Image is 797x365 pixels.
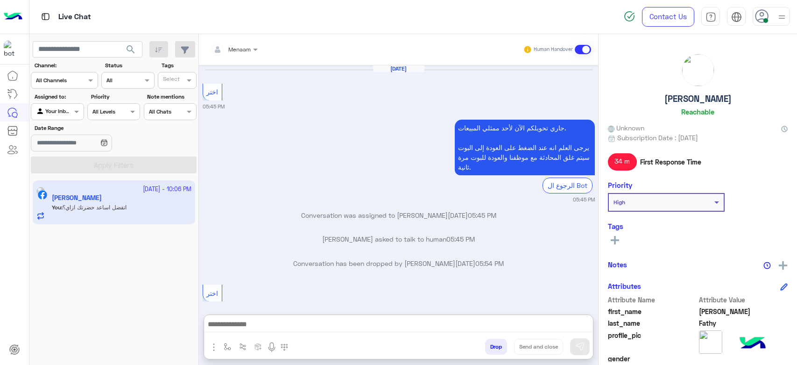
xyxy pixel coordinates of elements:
button: Drop [485,339,507,355]
img: 713415422032625 [4,41,21,57]
small: 05:45 PM [573,196,595,203]
img: picture [699,330,722,354]
span: 05:45 PM [446,235,475,243]
div: Select [162,75,180,86]
p: [PERSON_NAME] asked to talk to human [203,234,595,244]
label: Channel: [35,61,97,70]
label: Note mentions [147,93,195,101]
img: tab [705,12,716,22]
span: last_name [608,318,697,328]
img: tab [731,12,742,22]
span: Menaam [228,46,251,53]
p: Conversation was assigned to [PERSON_NAME][DATE] [203,210,595,220]
h6: Priority [608,181,632,189]
span: اختر [206,88,218,96]
label: Status [105,61,153,70]
h6: Reachable [681,107,714,116]
span: First Response Time [640,157,701,167]
label: Priority [91,93,139,101]
a: Contact Us [642,7,694,27]
div: الرجوع ال Bot [543,178,592,193]
a: tab [701,7,720,27]
img: Logo [4,7,22,27]
p: Live Chat [58,11,91,23]
span: search [125,44,136,55]
button: Send and close [514,339,563,355]
img: send message [575,342,585,351]
img: Trigger scenario [239,343,247,351]
span: Hussein [699,307,788,316]
span: 05:45 PM [468,211,496,219]
button: Trigger scenario [235,339,251,354]
span: Attribute Value [699,295,788,305]
p: 22/9/2025, 5:45 PM [455,120,595,175]
span: gender [608,354,697,364]
label: Tags [162,61,196,70]
img: add [779,261,787,270]
img: spinner [624,11,635,22]
span: Subscription Date : [DATE] [617,133,698,143]
span: null [699,354,788,364]
small: 07:39 PM [203,304,224,311]
button: Apply Filters [31,157,197,173]
span: اختر [206,289,218,297]
img: hulul-logo.png [736,328,769,360]
span: profile_pic [608,330,697,352]
p: Conversation has been dropped by [PERSON_NAME][DATE] [203,258,595,268]
h5: [PERSON_NAME] [664,93,732,104]
span: Attribute Name [608,295,697,305]
img: notes [763,262,771,269]
span: first_name [608,307,697,316]
h6: [DATE] [373,65,424,72]
img: select flow [224,343,231,351]
img: picture [682,54,714,86]
img: make a call [281,344,288,351]
span: Fathy [699,318,788,328]
small: 05:45 PM [203,103,225,110]
span: 05:54 PM [475,259,504,267]
img: send attachment [208,342,219,353]
button: select flow [220,339,235,354]
img: send voice note [266,342,277,353]
label: Assigned to: [35,93,83,101]
img: create order [254,343,262,351]
h6: Notes [608,260,627,269]
label: Date Range [35,124,139,132]
h6: Tags [608,222,788,230]
button: search [120,41,142,61]
h6: Attributes [608,282,641,290]
button: create order [251,339,266,354]
b: High [614,199,625,206]
span: Unknown [608,123,644,133]
small: Human Handover [534,46,573,53]
img: profile [776,11,788,23]
img: tab [40,11,51,22]
span: 34 m [608,153,637,170]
